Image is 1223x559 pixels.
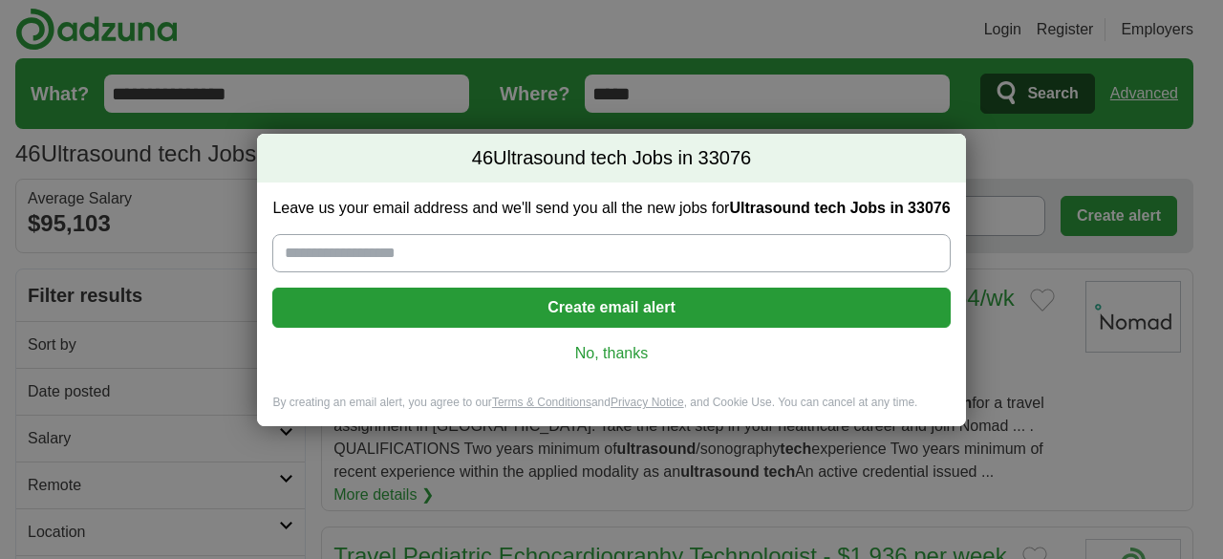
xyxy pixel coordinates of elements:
[611,396,684,409] a: Privacy Notice
[272,288,950,328] button: Create email alert
[257,395,965,426] div: By creating an email alert, you agree to our and , and Cookie Use. You can cancel at any time.
[288,343,934,364] a: No, thanks
[492,396,591,409] a: Terms & Conditions
[472,145,493,172] span: 46
[729,200,950,216] strong: Ultrasound tech Jobs in 33076
[272,198,950,219] label: Leave us your email address and we'll send you all the new jobs for
[257,134,965,183] h2: Ultrasound tech Jobs in 33076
